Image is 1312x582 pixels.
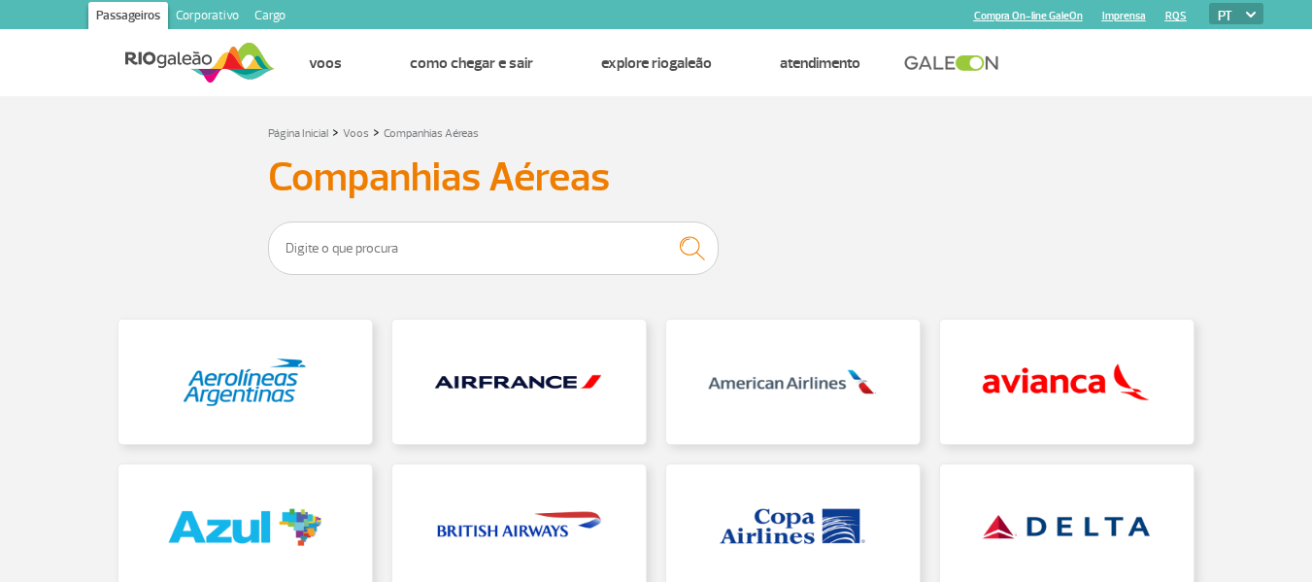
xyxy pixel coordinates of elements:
[309,53,342,73] a: Voos
[88,2,168,33] a: Passageiros
[1102,10,1146,22] a: Imprensa
[268,126,328,141] a: Página Inicial
[343,126,369,141] a: Voos
[268,222,719,275] input: Digite o que procura
[601,53,712,73] a: Explore RIOgaleão
[780,53,860,73] a: Atendimento
[332,120,339,143] a: >
[1165,10,1187,22] a: RQS
[974,10,1083,22] a: Compra On-line GaleOn
[247,2,293,33] a: Cargo
[373,120,380,143] a: >
[410,53,533,73] a: Como chegar e sair
[268,154,1045,202] h3: Companhias Aéreas
[168,2,247,33] a: Corporativo
[384,126,479,141] a: Companhias Aéreas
